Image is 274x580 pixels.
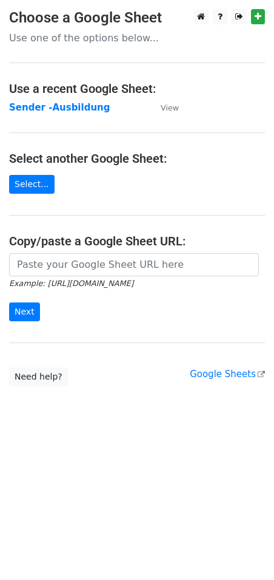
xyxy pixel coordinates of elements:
p: Use one of the options below... [9,32,265,44]
small: Example: [URL][DOMAIN_NAME] [9,279,133,288]
a: View [149,102,179,113]
a: Google Sheets [190,369,265,380]
h4: Use a recent Google Sheet: [9,81,265,96]
a: Need help? [9,367,68,386]
h3: Choose a Google Sheet [9,9,265,27]
h4: Copy/paste a Google Sheet URL: [9,234,265,248]
small: View [161,103,179,112]
a: Select... [9,175,55,194]
input: Paste your Google Sheet URL here [9,253,259,276]
a: Sender -Ausbildung [9,102,110,113]
input: Next [9,302,40,321]
h4: Select another Google Sheet: [9,151,265,166]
